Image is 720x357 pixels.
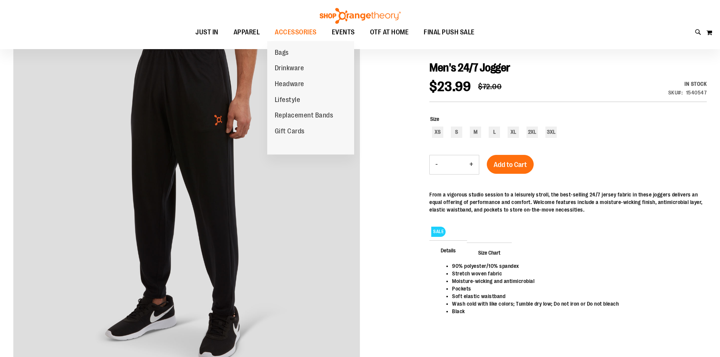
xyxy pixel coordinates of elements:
[429,191,707,213] div: From a vigorous studio session to a leisurely stroll, the best-selling 24/7 jersey fabric in thes...
[234,24,260,41] span: APPAREL
[267,76,312,92] a: Headware
[416,24,482,41] a: FINAL PUSH SALE
[452,285,699,292] li: Pockets
[275,49,289,58] span: Bags
[430,155,443,174] button: Decrease product quantity
[470,127,481,138] div: M
[424,24,475,41] span: FINAL PUSH SALE
[452,308,699,315] li: Black
[275,80,304,90] span: Headware
[478,82,502,91] span: $72.00
[452,270,699,277] li: Stretch woven fabric
[451,127,462,138] div: S
[467,243,512,262] span: Size Chart
[275,111,333,121] span: Replacement Bands
[188,24,226,41] a: JUST IN
[429,79,471,94] span: $23.99
[429,240,467,260] span: Details
[275,24,317,41] span: ACCESSORIES
[430,116,439,122] span: Size
[526,127,538,138] div: 2XL
[332,24,355,41] span: EVENTS
[429,61,510,74] span: Men's 24/7 Jogger
[275,127,305,137] span: Gift Cards
[267,45,296,61] a: Bags
[319,8,402,24] img: Shop Orangetheory
[668,80,707,88] div: Availability
[267,60,312,76] a: Drinkware
[267,108,341,124] a: Replacement Bands
[275,96,300,105] span: Lifestyle
[267,92,308,108] a: Lifestyle
[464,155,479,174] button: Increase product quantity
[508,127,519,138] div: XL
[668,90,683,96] strong: SKU
[494,161,527,169] span: Add to Cart
[686,89,707,96] div: 1540547
[452,262,699,270] li: 90% polyester/10% spandex
[324,24,362,41] a: EVENTS
[452,277,699,285] li: Moisture-wicking and antimicrobial
[226,24,268,41] a: APPAREL
[452,300,699,308] li: Wash cold with like colors; Tumble dry low; Do not iron or Do not bleach
[489,127,500,138] div: L
[487,155,534,174] button: Add to Cart
[452,292,699,300] li: Soft elastic waistband
[275,64,304,74] span: Drinkware
[431,227,446,237] span: SALE
[443,156,464,174] input: Product quantity
[195,24,218,41] span: JUST IN
[545,127,557,138] div: 3XL
[267,124,312,139] a: Gift Cards
[668,80,707,88] div: In stock
[370,24,409,41] span: OTF AT HOME
[432,127,443,138] div: XS
[267,41,354,155] ul: ACCESSORIES
[362,24,417,41] a: OTF AT HOME
[267,24,324,41] a: ACCESSORIES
